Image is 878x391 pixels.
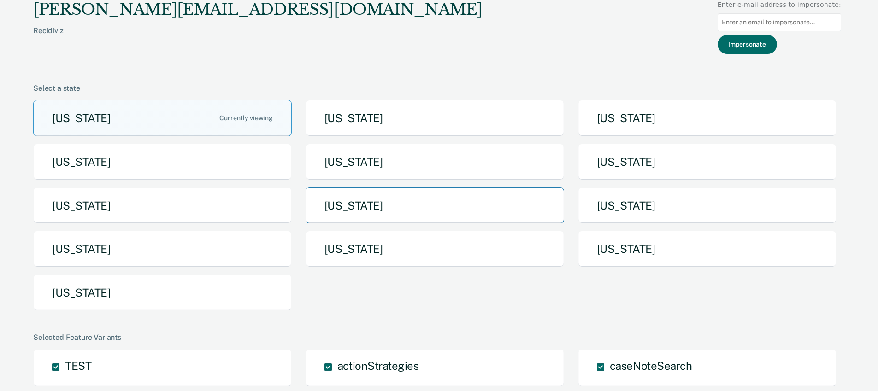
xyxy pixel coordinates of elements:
button: [US_STATE] [306,187,564,224]
button: [US_STATE] [306,144,564,180]
button: [US_STATE] [33,187,292,224]
button: Impersonate [718,35,777,54]
div: Selected Feature Variants [33,333,841,342]
span: caseNoteSearch [610,359,692,372]
span: actionStrategies [337,359,418,372]
button: [US_STATE] [33,100,292,136]
span: TEST [65,359,91,372]
button: [US_STATE] [578,100,837,136]
button: [US_STATE] [306,100,564,136]
button: [US_STATE] [578,144,837,180]
button: [US_STATE] [33,274,292,311]
button: [US_STATE] [33,231,292,267]
div: Recidiviz [33,26,482,50]
div: Select a state [33,84,841,93]
button: [US_STATE] [578,187,837,224]
button: [US_STATE] [33,144,292,180]
input: Enter an email to impersonate... [718,13,841,31]
button: [US_STATE] [306,231,564,267]
button: [US_STATE] [578,231,837,267]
